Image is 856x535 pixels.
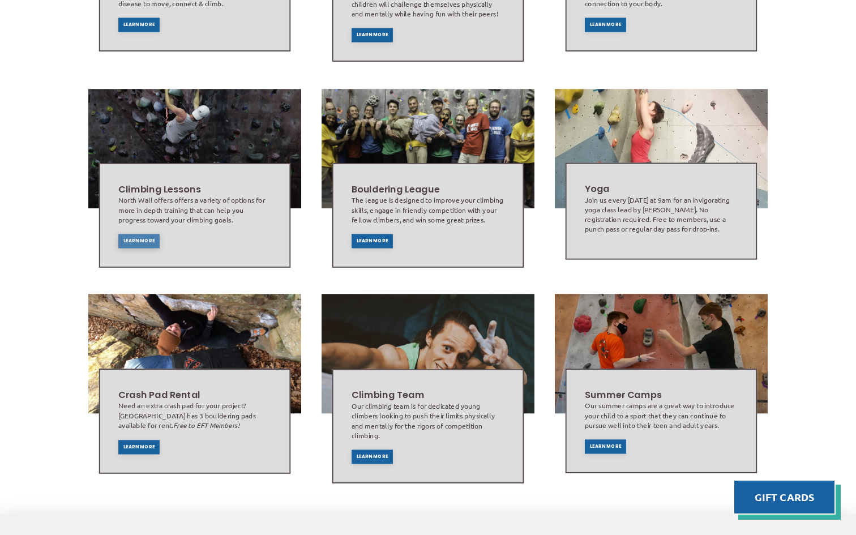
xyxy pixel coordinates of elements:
[123,444,155,449] span: Learn More
[589,23,621,27] span: Learn More
[585,439,626,453] a: Learn More
[173,420,239,430] em: Free to EFT Members!
[118,388,271,401] h2: Crash Pad Rental
[123,239,155,243] span: Learn More
[123,23,155,27] span: Learn More
[118,183,271,196] h2: Climbing Lessons
[322,89,534,208] img: Image
[352,183,504,196] h2: Bouldering League
[118,440,160,454] a: Learn More
[357,239,388,243] span: Learn More
[357,454,388,459] span: Learn More
[352,401,504,440] div: Our climbing team is for dedicated young climbers looking to push their limits physically and men...
[554,294,768,413] img: Image
[585,195,738,234] div: Join us every [DATE] at 9am for an invigorating yoga class lead by [PERSON_NAME]. No registration...
[589,444,621,448] span: Learn More
[322,294,534,413] img: Image
[118,401,271,430] div: Need an extra crash pad for your project? [GEOGRAPHIC_DATA] has 3 bouldering pads available for r...
[118,18,160,32] a: Learn More
[88,294,301,413] img: Image
[585,18,626,32] a: Learn More
[88,89,301,208] img: Image
[352,234,393,248] a: Learn More
[585,388,738,401] h2: Summer Camps
[555,89,768,208] img: Image
[585,182,738,195] h2: Yoga
[352,195,504,224] div: The league is designed to improve your climbing skills, engage in friendly competition with your ...
[585,401,738,430] div: Our summer camps are a great way to introduce your child to a sport that they can continue to pur...
[352,450,393,464] a: Learn More
[352,28,393,42] a: Learn More
[118,234,160,248] a: Learn More
[118,195,271,224] div: North Wall offers offers a variety of options for more in depth training that can help you progre...
[357,33,388,37] span: Learn More
[352,388,504,401] h2: Climbing Team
